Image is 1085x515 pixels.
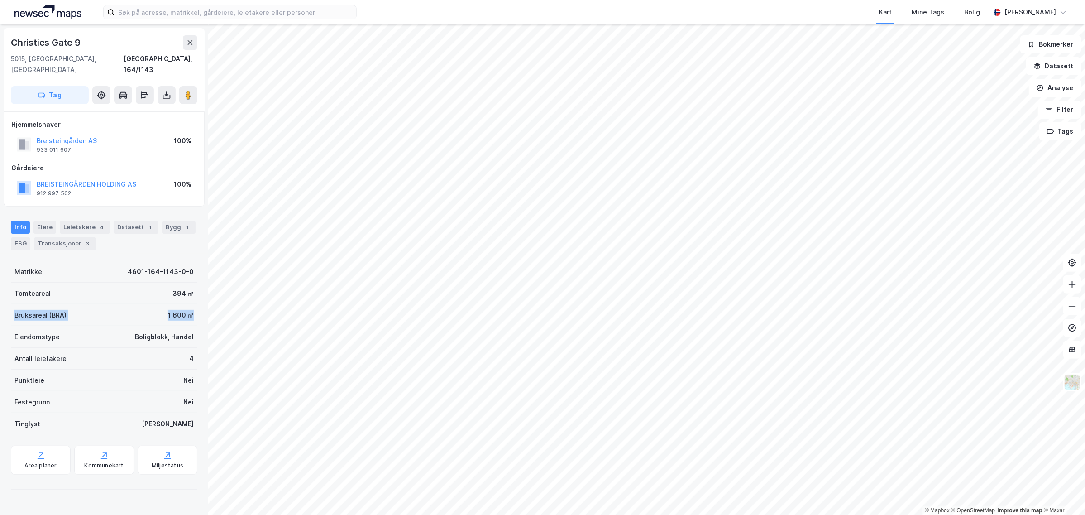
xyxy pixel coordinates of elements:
button: Filter [1038,101,1081,119]
div: Kommunekart [84,462,124,469]
button: Bokmerker [1020,35,1081,53]
div: Gårdeiere [11,163,197,173]
div: ESG [11,237,30,250]
div: 1 [146,223,155,232]
div: Matrikkel [14,266,44,277]
div: Kart [879,7,892,18]
input: Søk på adresse, matrikkel, gårdeiere, leietakere eller personer [115,5,356,19]
div: 4601-164-1143-0-0 [128,266,194,277]
div: Punktleie [14,375,44,386]
div: Boligblokk, Handel [135,332,194,342]
div: Kontrollprogram for chat [1040,472,1085,515]
div: [GEOGRAPHIC_DATA], 164/1143 [124,53,197,75]
div: Leietakere [60,221,110,234]
div: Bolig [964,7,980,18]
div: Eiendomstype [14,332,60,342]
div: Transaksjoner [34,237,96,250]
div: Nei [183,375,194,386]
button: Analyse [1029,79,1081,97]
div: Tomteareal [14,288,51,299]
div: 933 011 607 [37,146,71,154]
div: Antall leietakere [14,353,67,364]
button: Tag [11,86,89,104]
div: Christies Gate 9 [11,35,82,50]
div: 1 600 ㎡ [168,310,194,321]
div: Eiere [33,221,56,234]
div: [PERSON_NAME] [1004,7,1056,18]
div: 3 [83,239,92,248]
a: OpenStreetMap [951,507,995,514]
div: 4 [97,223,106,232]
div: Festegrunn [14,397,50,408]
div: 912 997 502 [37,190,71,197]
div: [PERSON_NAME] [142,419,194,429]
div: Miljøstatus [152,462,183,469]
div: 100% [174,135,191,146]
a: Mapbox [925,507,950,514]
div: Info [11,221,30,234]
div: 100% [174,179,191,190]
div: Bruksareal (BRA) [14,310,67,321]
div: 5015, [GEOGRAPHIC_DATA], [GEOGRAPHIC_DATA] [11,53,124,75]
div: Nei [183,397,194,408]
div: 4 [189,353,194,364]
div: 394 ㎡ [172,288,194,299]
div: Bygg [162,221,196,234]
button: Tags [1039,122,1081,140]
a: Improve this map [998,507,1042,514]
img: logo.a4113a55bc3d86da70a041830d287a7e.svg [14,5,81,19]
div: Mine Tags [912,7,944,18]
div: Datasett [114,221,158,234]
div: Tinglyst [14,419,40,429]
img: Z [1064,374,1081,391]
div: 1 [183,223,192,232]
button: Datasett [1026,57,1081,75]
div: Hjemmelshaver [11,119,197,130]
iframe: Chat Widget [1040,472,1085,515]
div: Arealplaner [24,462,57,469]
